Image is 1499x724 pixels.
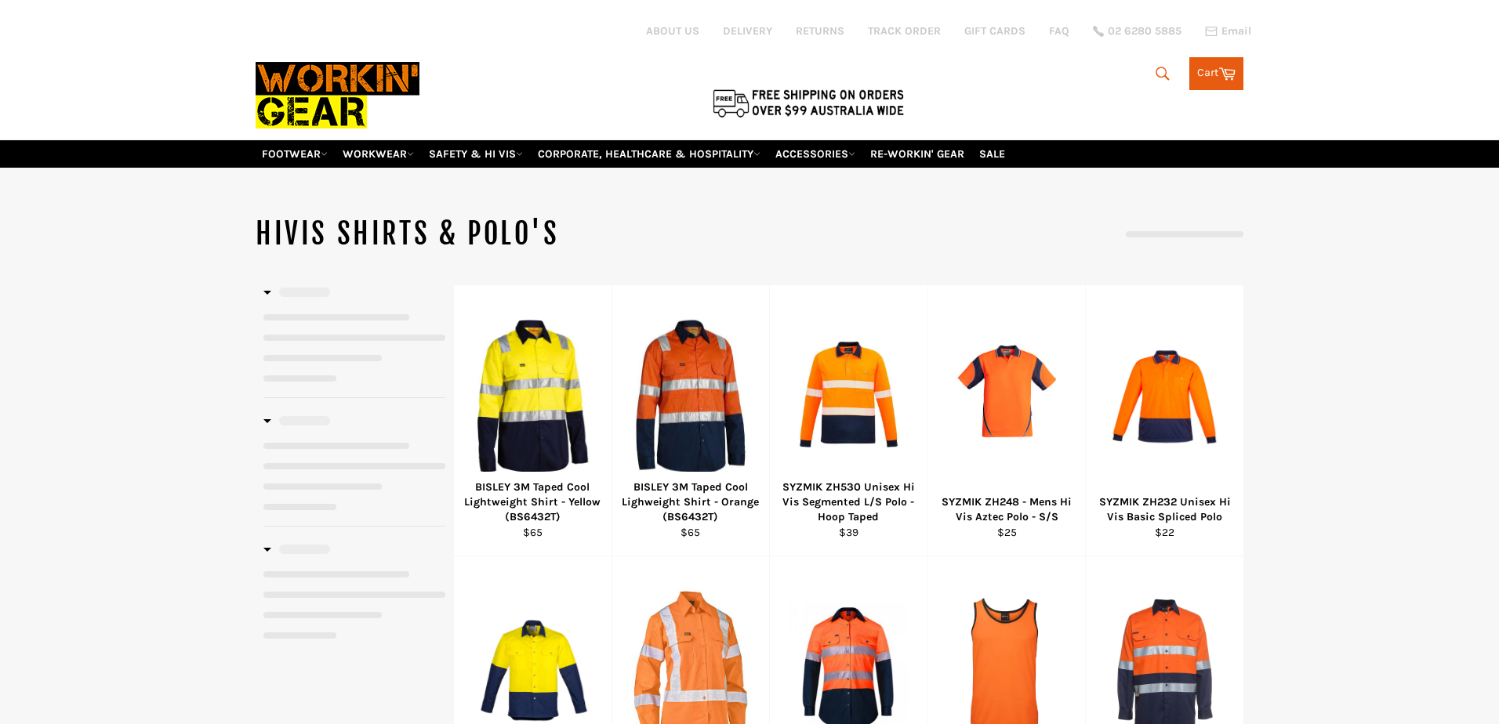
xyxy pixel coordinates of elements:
[1093,26,1181,37] a: 02 6280 5885
[1221,26,1251,37] span: Email
[938,494,1076,525] div: SYZMIK ZH248 - Mens Hi Vis Aztec Polo - S/S
[948,313,1066,480] img: SYZMIK ZH248 - Mens Hi Vis Aztec Polo - S/S - Workin' Gear
[336,140,420,168] a: WORKWEAR
[1189,57,1243,90] a: Cart
[256,51,419,139] img: Workin Gear leaders in Workwear, Safety Boots, PPE, Uniforms. Australia's No.1 in Workwear
[789,338,908,456] img: SYZMIK ZH530 Unisex Hi Vis Segmented L/S Polo - Hoop Taped - Workin' Gear
[1049,24,1069,38] a: FAQ
[532,140,767,168] a: CORPORATE, HEALTHCARE & HOSPITALITY
[256,140,334,168] a: FOOTWEAR
[938,525,1076,540] div: $25
[464,525,602,540] div: $65
[973,140,1011,168] a: SALE
[796,24,844,38] a: RETURNS
[1096,494,1234,525] div: SYZMIK ZH232 Unisex Hi Vis Basic Spliced Polo
[868,24,941,38] a: TRACK ORDER
[612,285,770,556] a: BISLEY BS6432T 3M Taped Cool Lighweight Shirt - Orange - Workin' Gear BISLEY 3M Taped Cool Lighwe...
[769,140,862,168] a: ACCESSORIES
[1108,26,1181,37] span: 02 6280 5885
[769,285,927,556] a: SYZMIK ZH530 Unisex Hi Vis Segmented L/S Polo - Hoop Taped - Workin' Gear SYZMIK ZH530 Unisex Hi ...
[646,24,699,38] a: ABOUT US
[632,318,750,476] img: BISLEY BS6432T 3M Taped Cool Lighweight Shirt - Orange - Workin' Gear
[453,285,612,556] a: BISLEY BS6432T 3M Taped Cool Lightweight Shirt - Yellow - Workin' Gear BISLEY 3M Taped Cool Light...
[423,140,529,168] a: SAFETY & HI VIS
[723,24,772,38] a: DELIVERY
[1205,25,1251,38] a: Email
[1085,285,1243,556] a: SYZMIK ZH232 Unisex Hi Vis Basic Spliced Polo - Workin' Gear SYZMIK ZH232 Unisex Hi Vis Basic Spl...
[622,480,760,525] div: BISLEY 3M Taped Cool Lighweight Shirt - Orange (BS6432T)
[1105,313,1224,480] img: SYZMIK ZH232 Unisex Hi Vis Basic Spliced Polo - Workin' Gear
[964,24,1025,38] a: GIFT CARDS
[256,215,749,254] h1: HIVIS SHIRTS & POLO'S
[1096,525,1234,540] div: $22
[622,525,760,540] div: $65
[710,86,906,119] img: Flat $9.95 shipping Australia wide
[864,140,971,168] a: RE-WORKIN' GEAR
[464,480,602,525] div: BISLEY 3M Taped Cool Lightweight Shirt - Yellow (BS6432T)
[780,480,918,525] div: SYZMIK ZH530 Unisex Hi Vis Segmented L/S Polo - Hoop Taped
[474,318,592,476] img: BISLEY BS6432T 3M Taped Cool Lightweight Shirt - Yellow - Workin' Gear
[927,285,1086,556] a: SYZMIK ZH248 - Mens Hi Vis Aztec Polo - S/S - Workin' Gear SYZMIK ZH248 - Mens Hi Vis Aztec Polo ...
[780,525,918,540] div: $39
